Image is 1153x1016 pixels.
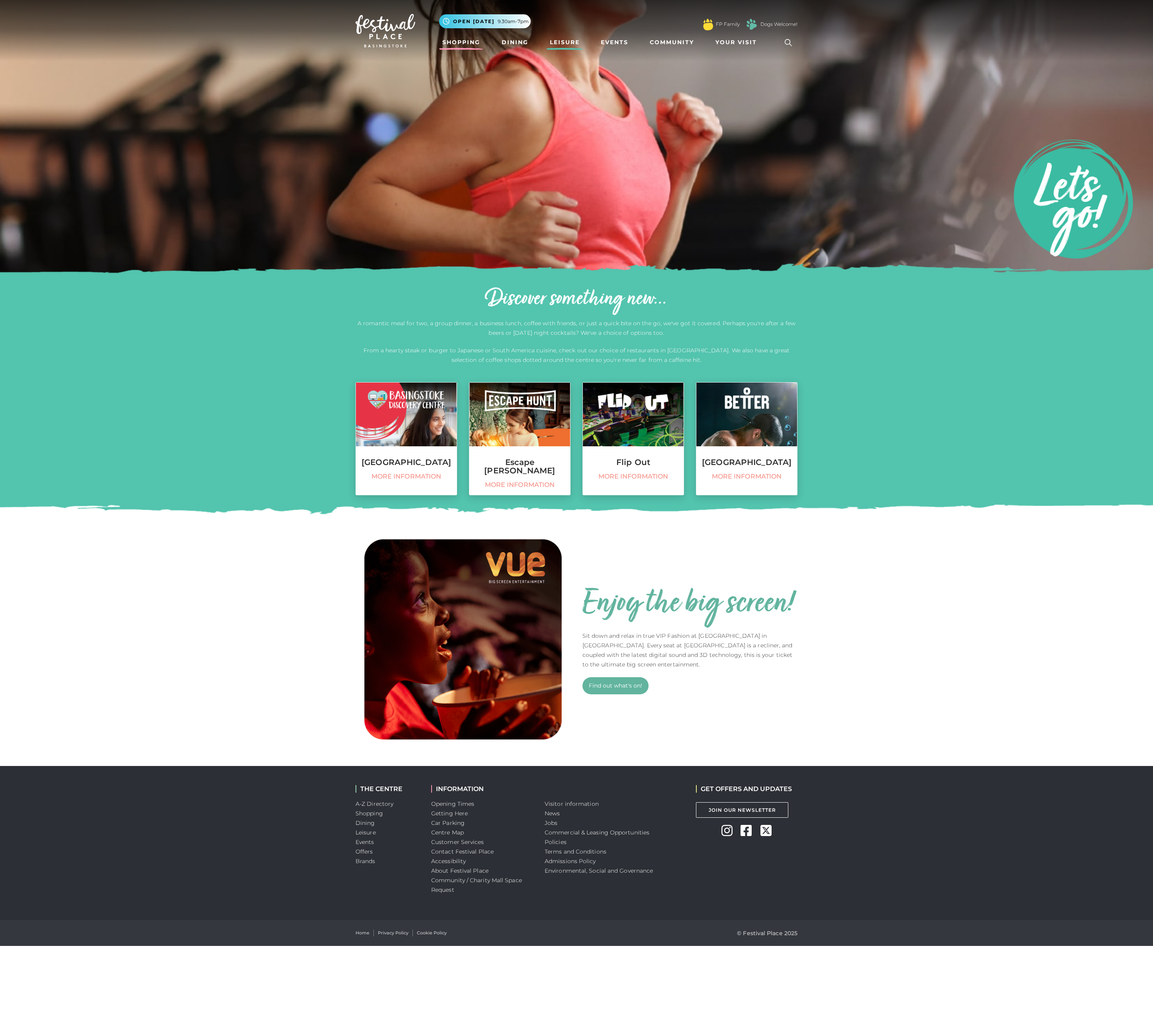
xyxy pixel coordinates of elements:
[498,18,529,25] span: 9.30am-7pm
[356,810,383,817] a: Shopping
[356,848,373,855] a: Offers
[439,35,483,50] a: Shopping
[545,829,649,836] a: Commercial & Leasing Opportunities
[431,800,474,807] a: Opening Times
[360,473,453,481] span: More information
[547,35,583,50] a: Leisure
[431,829,464,836] a: Centre Map
[700,473,793,481] span: More information
[356,318,797,338] p: A romantic meal for two, a group dinner, a business lunch, coffee with friends, or just a quick b...
[582,677,649,694] a: Find out what's on!
[356,838,374,846] a: Events
[582,631,797,669] p: Sit down and relax in true VIP Fashion at [GEOGRAPHIC_DATA] in [GEOGRAPHIC_DATA]. Every seat at [...
[696,785,792,793] h2: GET OFFERS AND UPDATES
[356,458,457,467] h3: [GEOGRAPHIC_DATA]
[545,848,606,855] a: Terms and Conditions
[473,481,566,489] span: More information
[356,800,393,807] a: A-Z Directory
[715,38,757,47] span: Your Visit
[431,838,484,846] a: Customer Services
[696,458,797,467] h3: [GEOGRAPHIC_DATA]
[696,802,788,818] a: Join Our Newsletter
[545,819,557,826] a: Jobs
[598,35,631,50] a: Events
[647,35,697,50] a: Community
[431,819,465,826] a: Car Parking
[498,35,532,50] a: Dining
[439,14,531,28] button: Open [DATE] 9.30am-7pm
[716,21,740,28] a: FP Family
[587,473,680,481] span: More information
[545,800,599,807] a: Visitor information
[356,858,375,865] a: Brands
[356,14,415,47] img: Festival Place Logo
[583,458,684,467] h3: Flip Out
[582,585,794,623] h2: Enjoy the big screen!
[469,383,570,446] img: Escape Hunt, Festival Place, Basingstoke
[356,785,419,793] h2: THE CENTRE
[356,930,369,936] a: Home
[431,785,533,793] h2: INFORMATION
[760,21,797,28] a: Dogs Welcome!
[356,532,571,747] img: Vue.png
[712,35,764,50] a: Your Visit
[417,930,447,936] a: Cookie Policy
[469,458,570,475] h3: Escape [PERSON_NAME]
[378,930,408,936] a: Privacy Policy
[545,810,560,817] a: News
[431,810,468,817] a: Getting Here
[737,928,797,938] p: © Festival Place 2025
[545,858,596,865] a: Admissions Policy
[356,829,376,836] a: Leisure
[431,858,466,865] a: Accessibility
[545,838,567,846] a: Policies
[431,877,522,893] a: Community / Charity Mall Space Request
[356,287,797,312] h2: Discover something new...
[453,18,494,25] span: Open [DATE]
[431,867,489,874] a: About Festival Place
[431,848,494,855] a: Contact Festival Place
[356,346,797,365] p: From a hearty steak or burger to Japanese or South America cuisine, check out our choice of resta...
[356,819,375,826] a: Dining
[545,867,653,874] a: Environmental, Social and Governance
